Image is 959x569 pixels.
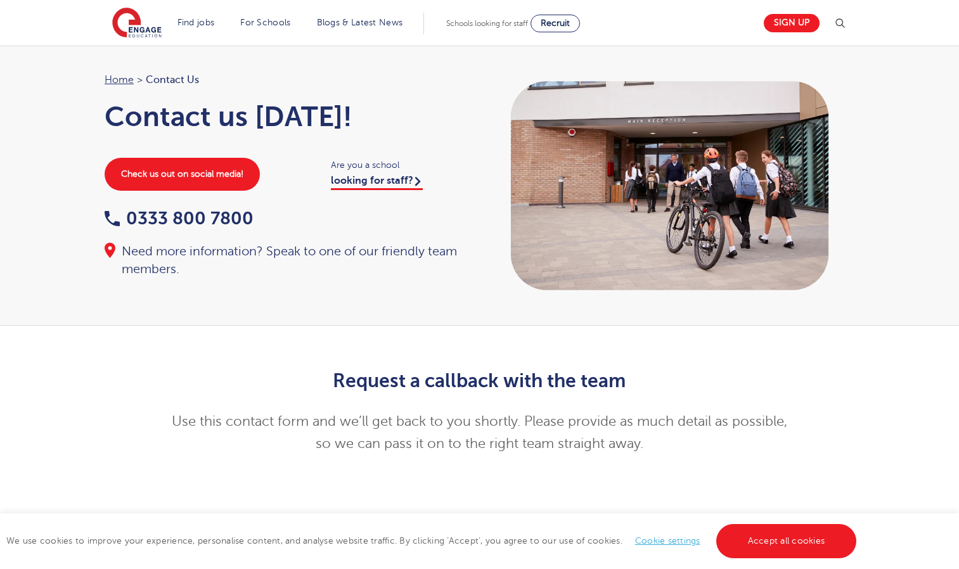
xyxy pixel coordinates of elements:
a: Recruit [531,15,580,32]
nav: breadcrumb [105,72,467,88]
a: For Schools [240,18,290,27]
span: Are you a school [331,158,467,172]
span: > [137,74,143,86]
a: Blogs & Latest News [317,18,403,27]
a: Accept all cookies [716,524,857,558]
a: looking for staff? [331,175,423,190]
span: Use this contact form and we’ll get back to you shortly. Please provide as much detail as possibl... [172,414,787,451]
span: We use cookies to improve your experience, personalise content, and analyse website traffic. By c... [6,536,859,546]
span: Schools looking for staff [446,19,528,28]
img: Engage Education [112,8,162,39]
a: Find jobs [177,18,215,27]
span: Recruit [541,18,570,28]
h1: Contact us [DATE]! [105,101,467,132]
a: Home [105,74,134,86]
div: Need more information? Speak to one of our friendly team members. [105,243,467,278]
a: Cookie settings [635,536,700,546]
span: Contact Us [146,72,199,88]
h2: Request a callback with the team [169,370,790,392]
a: 0333 800 7800 [105,208,254,228]
a: Check us out on social media! [105,158,260,191]
a: Sign up [764,14,820,32]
